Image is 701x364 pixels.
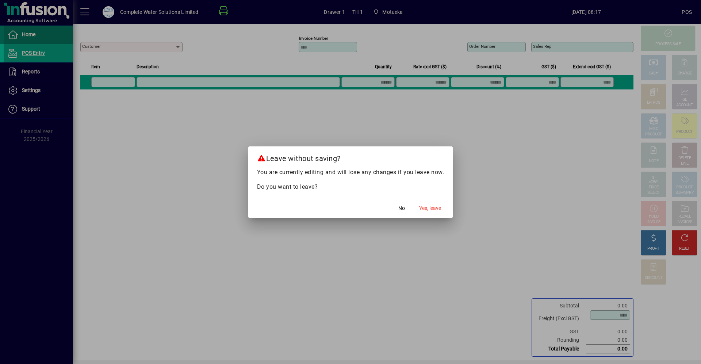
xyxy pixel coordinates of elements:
[390,202,413,215] button: No
[419,204,441,212] span: Yes, leave
[398,204,405,212] span: No
[257,168,444,177] p: You are currently editing and will lose any changes if you leave now.
[416,202,444,215] button: Yes, leave
[257,183,444,191] p: Do you want to leave?
[248,146,453,168] h2: Leave without saving?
